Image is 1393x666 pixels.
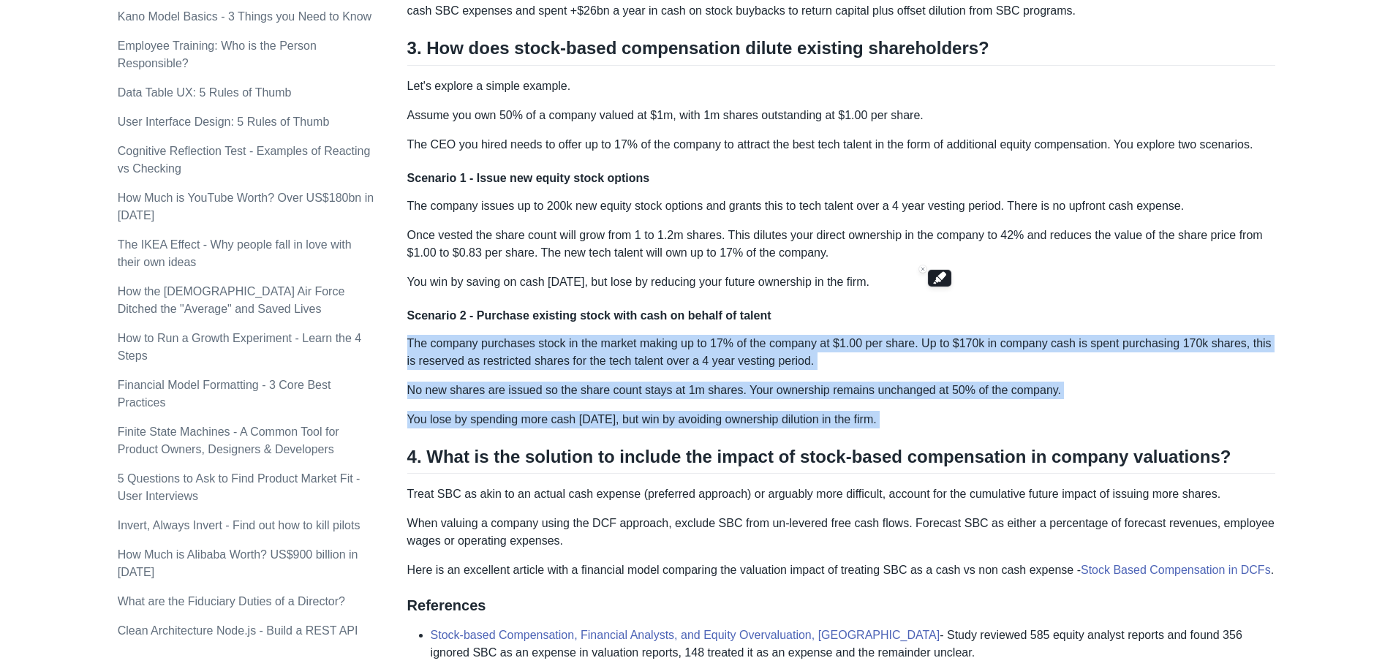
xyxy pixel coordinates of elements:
a: Clean Architecture Node.js - Build a REST API [118,624,358,637]
p: Once vested the share count will grow from 1 to 1.2m shares. This dilutes your direct ownership i... [407,227,1276,262]
a: How Much is YouTube Worth? Over US$180bn in [DATE] [118,192,374,222]
h2: 4. What is the solution to include the impact of stock-based compensation in company valuations? [407,446,1276,474]
a: Stock Based Compensation in DCFs [1081,564,1271,576]
a: 5 Questions to Ask to Find Product Market Fit - User Interviews [118,472,360,502]
a: How Much is Alibaba Worth? US$900 billion in [DATE] [118,548,358,578]
p: Treat SBC as akin to an actual cash expense (preferred approach) or arguably more difficult, acco... [407,485,1276,503]
p: No new shares are issued so the share count stays at 1m shares. Your ownership remains unchanged ... [407,382,1276,399]
a: Employee Training: Who is the Person Responsible? [118,39,317,69]
a: Financial Model Formatting - 3 Core Best Practices [118,379,331,409]
p: The CEO you hired needs to offer up to 17% of the company to attract the best tech talent in the ... [407,136,1276,154]
li: - Study reviewed 585 equity analyst reports and found 356 ignored SBC as an expense in valuation ... [431,627,1276,662]
a: What are the Fiduciary Duties of a Director? [118,595,345,608]
p: Let's explore a simple example. [407,77,1276,95]
a: Finite State Machines - A Common Tool for Product Owners, Designers & Developers [118,425,339,455]
p: You win by saving on cash [DATE], but lose by reducing your future ownership in the firm. [407,273,1276,291]
a: How the [DEMOGRAPHIC_DATA] Air Force Ditched the "Average" and Saved Lives [118,285,345,315]
h4: Scenario 1 - Issue new equity stock options [407,171,1276,186]
a: Data Table UX: 5 Rules of Thumb [118,86,292,99]
a: User Interface Design: 5 Rules of Thumb [118,116,330,128]
h3: References [407,597,1276,615]
p: You lose by spending more cash [DATE], but win by avoiding ownership dilution in the firm. [407,411,1276,428]
p: Here is an excellent article with a financial model comparing the valuation impact of treating SB... [407,561,1276,579]
p: The company issues up to 200k new equity stock options and grants this to tech talent over a 4 ye... [407,197,1276,215]
a: Cognitive Reflection Test - Examples of Reacting vs Checking [118,145,371,175]
p: Assume you own 50% of a company valued at $1m, with 1m shares outstanding at $1.00 per share. [407,107,1276,124]
h4: Scenario 2 - Purchase existing stock with cash on behalf of talent [407,309,1276,323]
h2: 3. How does stock-based compensation dilute existing shareholders? [407,37,1276,65]
a: Stock-based Compensation, Financial Analysts, and Equity Overvaluation, [GEOGRAPHIC_DATA] [431,629,940,641]
p: The company purchases stock in the market making up to 17% of the company at $1.00 per share. Up ... [407,335,1276,370]
a: Invert, Always Invert - Find out how to kill pilots [118,519,360,531]
p: When valuing a company using the DCF approach, exclude SBC from un-levered free cash flows. Forec... [407,515,1276,550]
a: How to Run a Growth Experiment - Learn the 4 Steps [118,332,362,362]
a: Kano Model Basics - 3 Things you Need to Know [118,10,371,23]
a: The IKEA Effect - Why people fall in love with their own ideas [118,238,352,268]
